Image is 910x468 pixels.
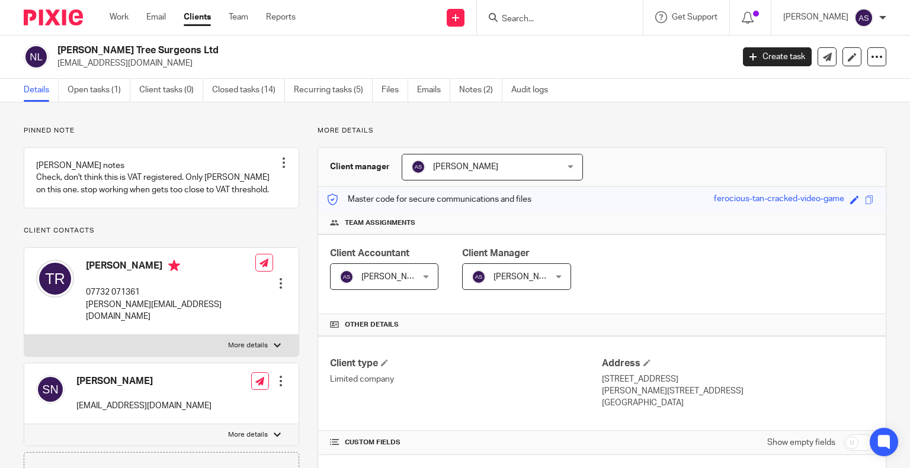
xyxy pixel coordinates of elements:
a: Closed tasks (14) [212,79,285,102]
span: Team assignments [345,218,415,228]
a: Files [382,79,408,102]
label: Show empty fields [767,437,835,448]
span: Client Manager [462,248,530,258]
p: More details [228,341,268,350]
a: Create task [743,47,812,66]
i: Primary [168,260,180,272]
a: Clients [184,11,211,23]
span: [PERSON_NAME] [433,163,498,171]
p: [EMAIL_ADDRESS][DOMAIN_NAME] [76,400,212,412]
p: Limited company [330,373,602,385]
h4: Address [602,357,874,370]
p: More details [228,430,268,440]
h4: Client type [330,357,602,370]
p: [GEOGRAPHIC_DATA] [602,397,874,409]
p: Pinned note [24,126,299,135]
p: [PERSON_NAME][EMAIL_ADDRESS][DOMAIN_NAME] [86,299,255,323]
a: Notes (2) [459,79,502,102]
img: svg%3E [36,260,74,298]
p: More details [318,126,886,135]
div: ferocious-tan-cracked-video-game [714,193,844,206]
a: Client tasks (0) [139,79,203,102]
span: [PERSON_NAME] [361,273,427,281]
p: Master code for secure communications and files [327,193,531,205]
input: Search [501,14,607,25]
a: Details [24,79,59,102]
a: Open tasks (1) [68,79,130,102]
p: [STREET_ADDRESS] [602,373,874,385]
p: 07732 071361 [86,286,255,298]
img: Pixie [24,9,83,25]
a: Email [146,11,166,23]
img: svg%3E [854,8,873,27]
img: svg%3E [24,44,49,69]
a: Team [229,11,248,23]
p: [PERSON_NAME][STREET_ADDRESS] [602,385,874,397]
img: svg%3E [339,270,354,284]
a: Reports [266,11,296,23]
a: Recurring tasks (5) [294,79,373,102]
a: Work [110,11,129,23]
span: Client Accountant [330,248,409,258]
h3: Client manager [330,161,390,173]
p: Client contacts [24,226,299,235]
p: [EMAIL_ADDRESS][DOMAIN_NAME] [57,57,725,69]
span: Other details [345,320,399,330]
span: [PERSON_NAME] [494,273,559,281]
h4: [PERSON_NAME] [86,260,255,275]
span: Get Support [672,13,717,21]
h2: [PERSON_NAME] Tree Surgeons Ltd [57,44,592,57]
img: svg%3E [411,160,425,174]
a: Emails [417,79,450,102]
img: svg%3E [472,270,486,284]
h4: CUSTOM FIELDS [330,438,602,447]
a: Audit logs [511,79,557,102]
img: svg%3E [36,375,65,404]
h4: [PERSON_NAME] [76,375,212,388]
p: [PERSON_NAME] [783,11,848,23]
